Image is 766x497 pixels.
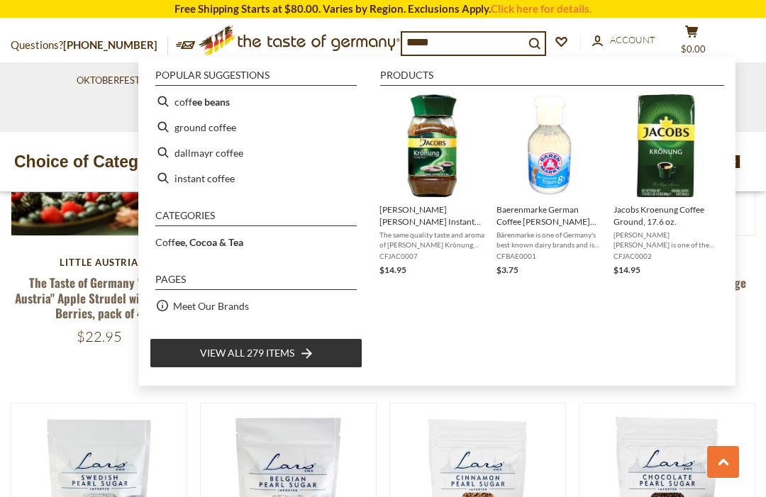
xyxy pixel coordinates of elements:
li: Categories [155,211,357,226]
a: Meet Our Brands [173,298,249,314]
a: Click here for details. [491,2,592,15]
span: Account [610,34,655,45]
li: Baerenmarke German Coffee Creamer 8% Fat 6 oz [491,89,608,283]
b: ee, Cocoa & Tea [175,236,243,248]
li: Pages [155,274,357,290]
li: ground coffee [150,114,362,140]
span: $0.00 [681,43,706,55]
a: Account [592,33,655,48]
a: Oktoberfest [77,73,150,89]
li: Coffee, Cocoa & Tea [150,229,362,255]
div: little austria [11,257,187,268]
span: [PERSON_NAME] [PERSON_NAME] Instant Freeze-Dried Coffee, 7 oz. [379,203,485,228]
li: Popular suggestions [155,70,357,86]
p: Questions? [11,36,168,55]
a: The Taste of Germany "Little Austria" Apple Strudel with Mixed Berries, pack of 4 [15,274,183,322]
a: Coffee, Cocoa & Tea [155,234,243,250]
span: $22.95 [77,328,122,345]
span: CFJAC0007 [379,251,485,261]
span: Baerenmarke German Coffee [PERSON_NAME] 8% Fat 6 oz [496,203,602,228]
a: Baerenmarke German Coffee [PERSON_NAME] 8% Fat 6 ozBärenmarke is one of Germany's best known dair... [496,94,602,277]
span: View all 279 items [200,345,294,361]
span: $14.95 [614,264,640,275]
b: ee beans [192,94,230,110]
li: Jacobs Kroenung Coffee Ground, 17.6 oz. [608,89,725,283]
img: Jacobs Coffee Kroenung [614,94,717,197]
a: [PHONE_NUMBER] [63,38,157,51]
li: dallmayr coffee [150,140,362,165]
a: Jacobs Coffee KroenungJacobs Kroenung Coffee Ground, 17.6 oz.[PERSON_NAME] [PERSON_NAME] is one o... [614,94,719,277]
li: Products [380,70,724,86]
button: $0.00 [670,25,713,60]
span: $3.75 [496,264,518,275]
span: $14.95 [379,264,406,275]
span: [PERSON_NAME] [PERSON_NAME] is one of the leading and best known coffee brands in [GEOGRAPHIC_DAT... [614,230,719,250]
span: CFBAE0001 [496,251,602,261]
li: Meet Our Brands [150,293,362,318]
li: coffee beans [150,89,362,114]
li: Jacobs Kroenung Instant Freeze-Dried Coffee, 7 oz. [374,89,491,283]
img: Jacobs Instant Coffee Kroenung [381,94,484,197]
div: Instant Search Results [138,57,736,386]
a: Jacobs Instant Coffee Kroenung[PERSON_NAME] [PERSON_NAME] Instant Freeze-Dried Coffee, 7 oz.The s... [379,94,485,277]
li: instant coffee [150,165,362,191]
span: The same quality taste and aroma of [PERSON_NAME] Krönung Coffee, in a convenient instant format.... [379,230,485,250]
li: View all 279 items [150,338,362,368]
span: CFJAC0002 [614,251,719,261]
span: Bärenmarke is one of Germany's best known dairy brands and is synonymous for condensed milk used ... [496,230,602,250]
span: Jacobs Kroenung Coffee Ground, 17.6 oz. [614,203,719,228]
